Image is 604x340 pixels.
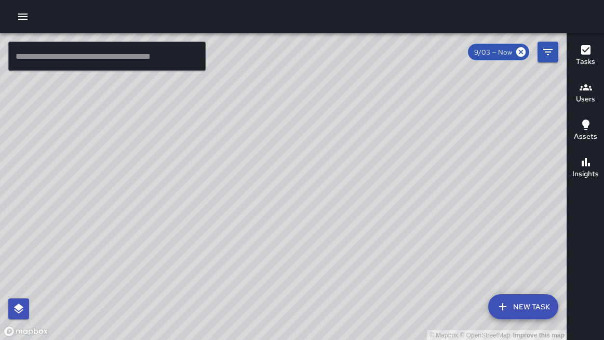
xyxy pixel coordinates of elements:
[572,168,599,180] h6: Insights
[488,294,558,319] button: New Task
[576,56,595,68] h6: Tasks
[538,42,558,62] button: Filters
[468,44,529,60] div: 9/03 — Now
[567,112,604,150] button: Assets
[567,75,604,112] button: Users
[567,150,604,187] button: Insights
[468,48,518,57] span: 9/03 — Now
[567,37,604,75] button: Tasks
[574,131,597,142] h6: Assets
[576,94,595,105] h6: Users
